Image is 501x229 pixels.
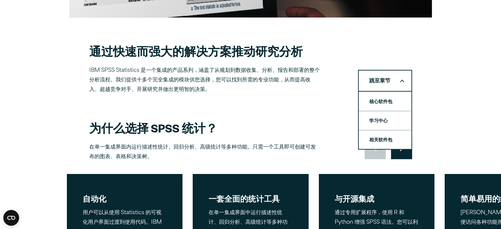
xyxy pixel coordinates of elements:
font: 跳至章节 [369,78,390,84]
font: 相关软件包 [369,138,392,143]
svg: 向下 V 形 [400,79,404,82]
button: 跳至章节向下 V 形 [358,70,412,92]
font: 通过快速而强大的解决方案推动研究分析 [89,43,303,59]
font: 为什么选择 SPSS 统计？ [89,120,217,136]
font: 与开源集成 [335,193,374,204]
font: 在单一集成界面内运行描述性统计、回归分析、高级统计等多种功能。只需一个工具即可创建可发布的图表、表格和决策树。 [89,145,316,159]
font: 一套全面的统计工具 [209,193,280,204]
font: 核心软件包 [369,100,392,104]
font: 学习中心 [369,119,388,124]
button: Open CMP widget [3,210,19,226]
font: IBM SPSS Statistics 是一个集成的产品系列，涵盖了从规划到数据收集、分析、报告和部署的整个分析流程。我们提供十多个完全集成的模块供您选择，您可以找到所需的专业功能，从而提高收入... [89,68,320,92]
nav: 目录 [358,70,412,92]
ol: 跳至章节向下 V 形 [358,91,412,150]
font: 自动化 [83,193,106,204]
